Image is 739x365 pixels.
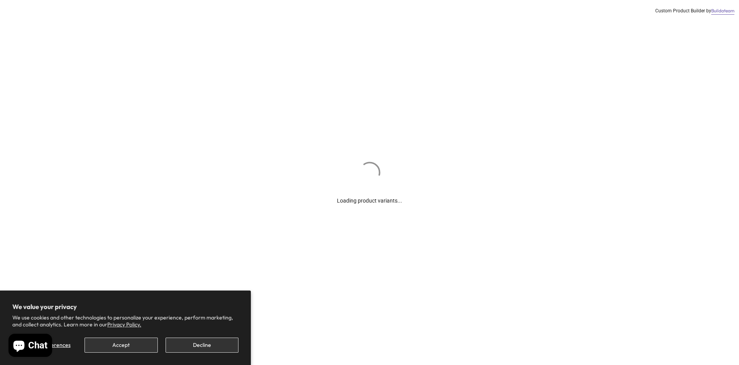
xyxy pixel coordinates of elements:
[107,321,141,328] a: Privacy Policy.
[655,8,734,14] div: Custom Product Builder by
[12,303,238,311] h2: We value your privacy
[85,338,157,353] button: Accept
[166,338,238,353] button: Decline
[12,314,238,328] p: We use cookies and other technologies to personalize your experience, perform marketing, and coll...
[337,185,402,205] div: Loading product variants...
[711,8,734,14] a: Buildateam
[6,334,54,359] inbox-online-store-chat: Shopify online store chat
